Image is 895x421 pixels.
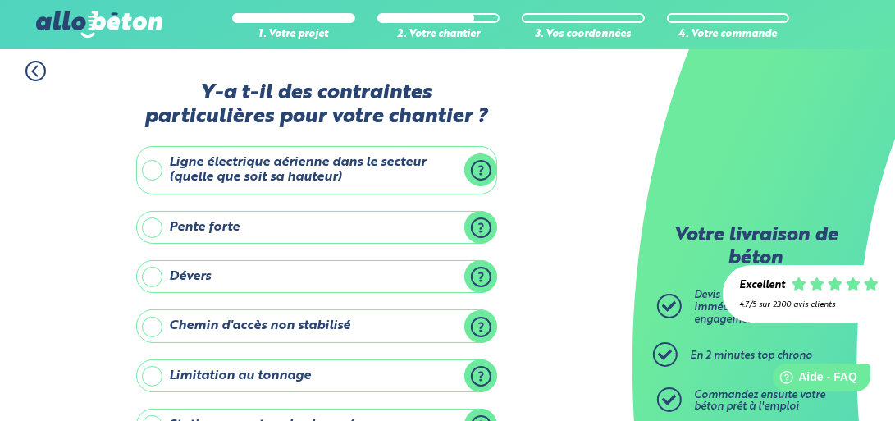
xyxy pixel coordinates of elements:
[749,357,877,403] iframe: Help widget launcher
[136,146,497,194] label: Ligne électrique aérienne dans le secteur (quelle que soit sa hauteur)
[377,29,500,41] div: 2. Votre chantier
[136,211,497,244] label: Pente forte
[661,225,850,270] p: Votre livraison de béton
[739,300,879,309] div: 4.7/5 sur 2300 avis clients
[136,309,497,342] label: Chemin d'accès non stabilisé
[739,280,785,292] div: Excellent
[136,359,497,392] label: Limitation au tonnage
[690,350,812,361] span: En 2 minutes top chrono
[522,29,645,41] div: 3. Vos coordonnées
[36,11,162,38] img: allobéton
[232,29,355,41] div: 1. Votre projet
[136,81,497,130] label: Y-a t-il des contraintes particulières pour votre chantier ?
[694,290,813,324] span: Devis gratuit, calculé immédiatement et sans engagement
[136,260,497,293] label: Dévers
[694,390,825,413] span: Commandez ensuite votre béton prêt à l'emploi
[667,29,790,41] div: 4. Votre commande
